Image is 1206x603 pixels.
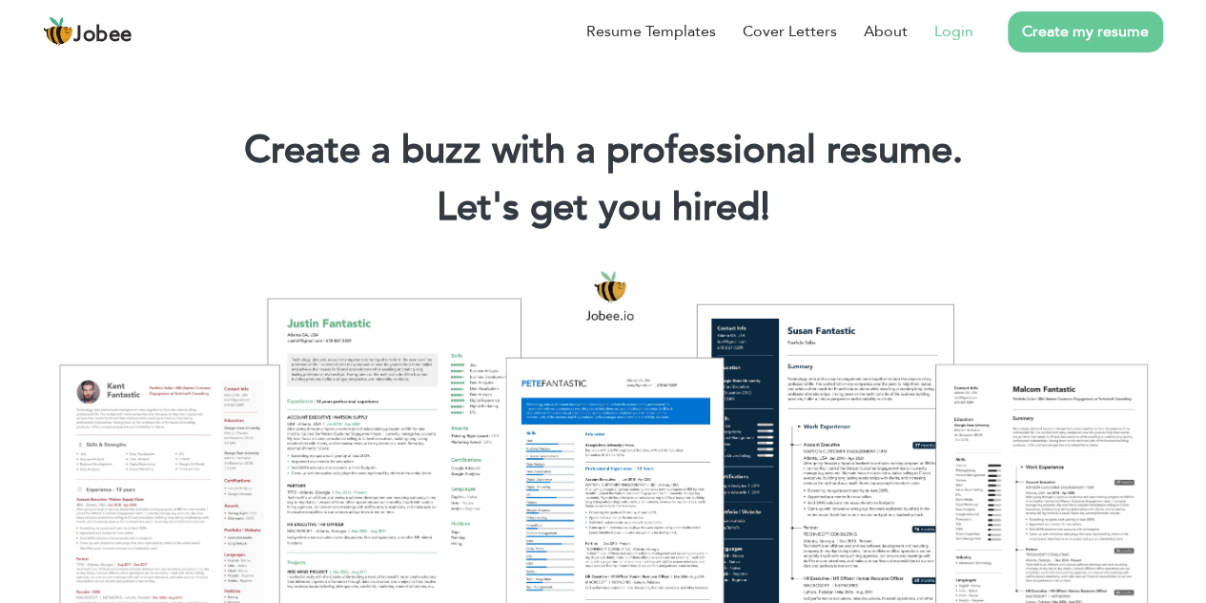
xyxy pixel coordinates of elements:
a: Resume Templates [586,20,716,43]
a: Login [934,20,973,43]
span: get you hired! [530,181,770,234]
a: Cover Letters [743,20,837,43]
img: jobee.io [43,16,73,47]
span: Jobee [73,25,133,46]
a: Create my resume [1008,11,1163,52]
h2: Let's [29,183,1177,233]
a: About [864,20,908,43]
h1: Create a buzz with a professional resume. [29,126,1177,176]
a: Jobee [43,16,133,47]
span: | [761,181,769,234]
